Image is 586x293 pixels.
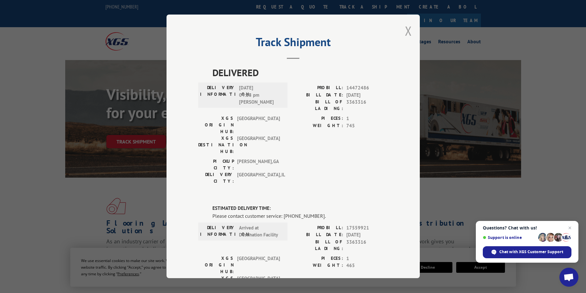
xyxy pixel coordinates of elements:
[346,99,388,112] span: 3363316
[293,262,343,269] label: WEIGHT:
[198,38,388,50] h2: Track Shipment
[293,255,343,262] label: PIECES:
[198,158,234,171] label: PICKUP CITY:
[237,158,280,171] span: [PERSON_NAME] , GA
[483,235,536,240] span: Support is online
[293,122,343,130] label: WEIGHT:
[198,115,234,135] label: XGS ORIGIN HUB:
[198,255,234,275] label: XGS ORIGIN HUB:
[293,84,343,92] label: PROBILL:
[346,231,388,239] span: [DATE]
[237,255,280,275] span: [GEOGRAPHIC_DATA]
[200,224,236,239] label: DELIVERY INFORMATION:
[293,92,343,99] label: BILL DATE:
[346,92,388,99] span: [DATE]
[293,239,343,252] label: BILL OF LADING:
[198,171,234,185] label: DELIVERY CITY:
[293,231,343,239] label: BILL DATE:
[237,135,280,155] span: [GEOGRAPHIC_DATA]
[212,65,388,80] span: DELIVERED
[346,262,388,269] span: 465
[559,268,578,287] a: Open chat
[346,255,388,262] span: 1
[198,135,234,155] label: XGS DESTINATION HUB:
[405,22,412,39] button: Close modal
[293,99,343,112] label: BILL OF LADING:
[239,224,282,239] span: Arrived at Destination Facility
[293,224,343,232] label: PROBILL:
[293,115,343,122] label: PIECES:
[483,225,571,230] span: Questions? Chat with us!
[346,115,388,122] span: 1
[200,84,236,106] label: DELIVERY INFORMATION:
[237,171,280,185] span: [GEOGRAPHIC_DATA] , IL
[239,84,282,106] span: [DATE] 04:28 pm [PERSON_NAME]
[346,239,388,252] span: 3363316
[499,249,563,255] span: Chat with XGS Customer Support
[237,115,280,135] span: [GEOGRAPHIC_DATA]
[212,205,388,212] label: ESTIMATED DELIVERY TIME:
[212,212,388,220] div: Please contact customer service: [PHONE_NUMBER].
[346,84,388,92] span: 14472486
[346,122,388,130] span: 745
[346,224,388,232] span: 17559921
[483,246,571,258] span: Chat with XGS Customer Support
